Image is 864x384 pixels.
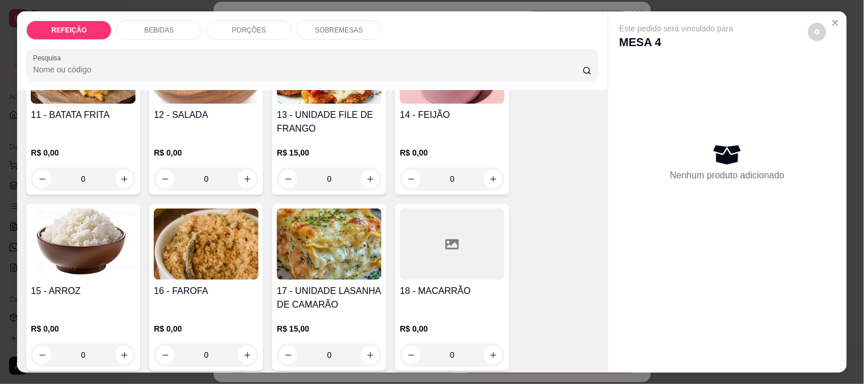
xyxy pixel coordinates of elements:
[51,26,87,35] p: REFEIÇÃO
[277,323,382,334] p: R$ 15,00
[31,209,136,280] img: product-image
[277,209,382,280] img: product-image
[620,23,734,34] p: Este pedido será vinculado para
[31,108,136,122] h4: 11 - BATATA FRITA
[808,23,826,41] button: decrease-product-quantity
[144,26,174,35] p: BEBIDAS
[33,64,583,75] input: Pesquisa
[154,108,259,122] h4: 12 - SALADA
[277,108,382,136] h4: 13 - UNIDADE FILE DE FRANGO
[279,346,297,364] button: decrease-product-quantity
[670,169,785,182] p: Nenhum produto adicionado
[400,147,505,158] p: R$ 0,00
[400,108,505,122] h4: 14 - FEIJÃO
[361,346,379,364] button: increase-product-quantity
[315,26,363,35] p: SOBREMESAS
[154,323,259,334] p: R$ 0,00
[33,53,65,63] label: Pesquisa
[826,14,845,32] button: Close
[154,147,259,158] p: R$ 0,00
[31,284,136,298] h4: 15 - ARROZ
[277,284,382,312] h4: 17 - UNIDADE LASANHA DE CAMARÃO
[232,26,266,35] p: PORÇÕES
[31,323,136,334] p: R$ 0,00
[154,284,259,298] h4: 16 - FAROFA
[31,147,136,158] p: R$ 0,00
[277,147,382,158] p: R$ 15,00
[620,34,734,50] p: MESA 4
[154,209,259,280] img: product-image
[400,284,505,298] h4: 18 - MACARRÃO
[400,323,505,334] p: R$ 0,00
